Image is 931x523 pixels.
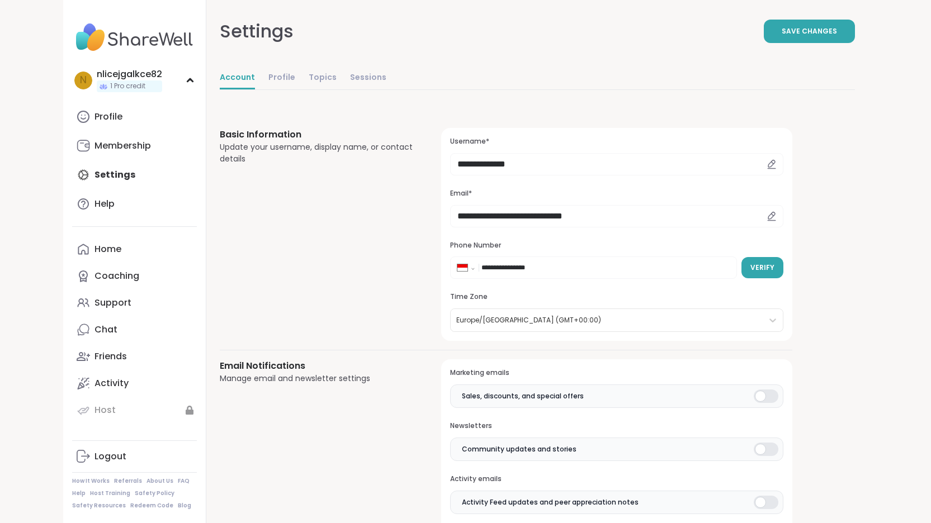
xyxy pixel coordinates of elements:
[462,497,639,507] span: Activity Feed updates and peer appreciation notes
[450,137,783,146] h3: Username*
[72,236,197,263] a: Home
[72,103,197,130] a: Profile
[450,368,783,378] h3: Marketing emails
[220,141,415,165] div: Update your username, display name, or contact details
[750,263,774,273] span: Verify
[782,26,837,36] span: Save Changes
[450,421,783,431] h3: Newsletters
[741,257,783,278] button: Verify
[450,474,783,484] h3: Activity emails
[450,292,783,302] h3: Time Zone
[268,67,295,89] a: Profile
[72,477,110,485] a: How It Works
[178,502,191,510] a: Blog
[72,18,197,57] img: ShareWell Nav Logo
[94,297,131,309] div: Support
[450,189,783,198] h3: Email*
[114,477,142,485] a: Referrals
[94,243,121,255] div: Home
[94,377,129,389] div: Activity
[462,391,584,401] span: Sales, discounts, and special offers
[764,20,855,43] button: Save Changes
[94,350,127,363] div: Friends
[97,68,162,80] div: nlicejgalkce82
[94,324,117,336] div: Chat
[462,444,576,454] span: Community updates and stories
[72,191,197,217] a: Help
[110,82,145,91] span: 1 Pro credit
[80,73,87,88] span: n
[72,502,126,510] a: Safety Resources
[72,263,197,289] a: Coaching
[309,67,337,89] a: Topics
[90,489,130,497] a: Host Training
[350,67,386,89] a: Sessions
[450,241,783,250] h3: Phone Number
[220,373,415,384] div: Manage email and newsletter settings
[72,132,197,159] a: Membership
[72,443,197,470] a: Logout
[72,397,197,424] a: Host
[94,404,116,416] div: Host
[72,370,197,397] a: Activity
[94,198,115,210] div: Help
[220,67,255,89] a: Account
[72,343,197,370] a: Friends
[94,140,151,152] div: Membership
[146,477,173,485] a: About Us
[94,450,126,463] div: Logout
[220,128,415,141] h3: Basic Information
[220,18,294,45] div: Settings
[135,489,174,497] a: Safety Policy
[178,477,190,485] a: FAQ
[130,502,173,510] a: Redeem Code
[94,270,139,282] div: Coaching
[72,316,197,343] a: Chat
[94,111,122,123] div: Profile
[220,359,415,373] h3: Email Notifications
[72,289,197,316] a: Support
[72,489,86,497] a: Help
